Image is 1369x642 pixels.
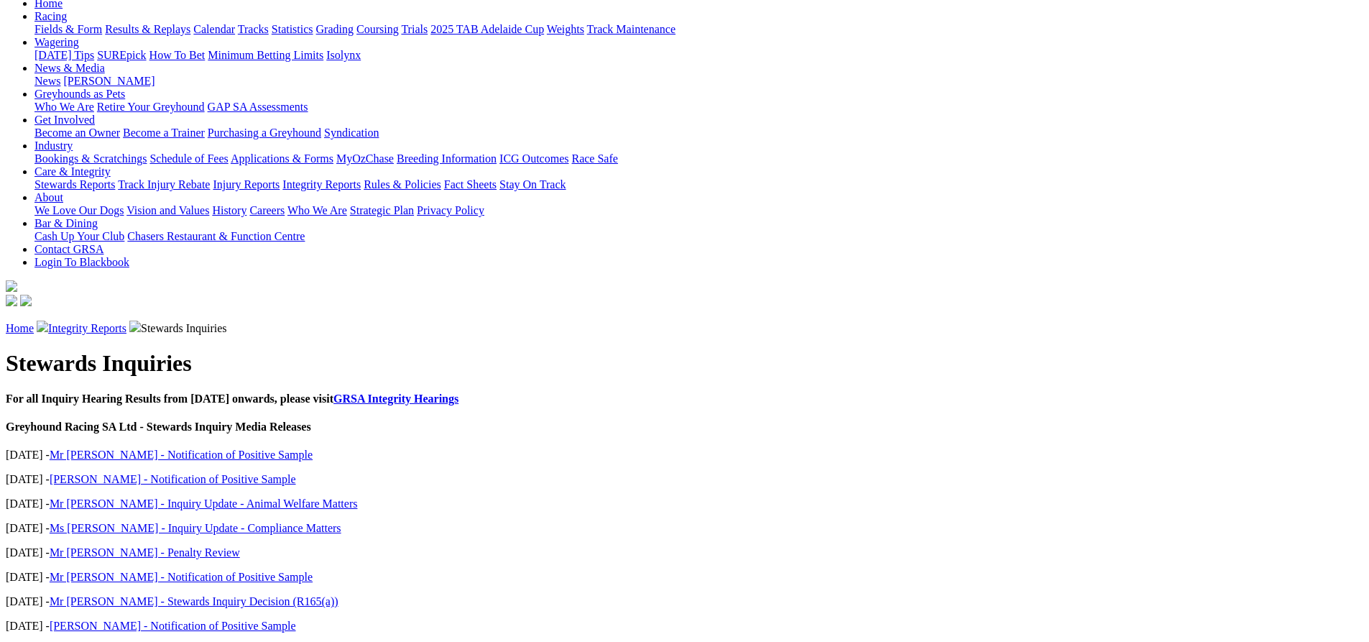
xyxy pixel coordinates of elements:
[364,178,441,191] a: Rules & Policies
[63,75,155,87] a: [PERSON_NAME]
[6,322,34,334] a: Home
[34,36,79,48] a: Wagering
[50,571,313,583] a: Mr [PERSON_NAME] - Notification of Positive Sample
[316,23,354,35] a: Grading
[287,204,347,216] a: Who We Are
[34,101,1363,114] div: Greyhounds as Pets
[193,23,235,35] a: Calendar
[6,421,1363,434] h4: Greyhound Racing SA Ltd - Stewards Inquiry Media Releases
[231,152,333,165] a: Applications & Forms
[34,23,102,35] a: Fields & Form
[50,473,296,485] a: [PERSON_NAME] - Notification of Positive Sample
[571,152,617,165] a: Race Safe
[34,178,115,191] a: Stewards Reports
[336,152,394,165] a: MyOzChase
[34,152,147,165] a: Bookings & Scratchings
[249,204,285,216] a: Careers
[34,114,95,126] a: Get Involved
[34,49,1363,62] div: Wagering
[272,23,313,35] a: Statistics
[97,101,205,113] a: Retire Your Greyhound
[397,152,497,165] a: Breeding Information
[499,178,566,191] a: Stay On Track
[50,497,358,510] a: Mr [PERSON_NAME] - Inquiry Update - Animal Welfare Matters
[212,204,246,216] a: History
[444,178,497,191] a: Fact Sheets
[149,152,228,165] a: Schedule of Fees
[6,350,1363,377] h1: Stewards Inquiries
[34,23,1363,36] div: Racing
[34,230,1363,243] div: Bar & Dining
[34,88,125,100] a: Greyhounds as Pets
[34,127,120,139] a: Become an Owner
[324,127,379,139] a: Syndication
[6,595,1363,608] p: [DATE] -
[97,49,146,61] a: SUREpick
[149,49,206,61] a: How To Bet
[118,178,210,191] a: Track Injury Rebate
[238,23,269,35] a: Tracks
[34,10,67,22] a: Racing
[213,178,280,191] a: Injury Reports
[48,322,126,334] a: Integrity Reports
[6,295,17,306] img: facebook.svg
[6,280,17,292] img: logo-grsa-white.png
[50,546,240,559] a: Mr [PERSON_NAME] - Penalty Review
[326,49,361,61] a: Isolynx
[127,230,305,242] a: Chasers Restaurant & Function Centre
[547,23,584,35] a: Weights
[50,620,296,632] a: [PERSON_NAME] - Notification of Positive Sample
[34,256,129,268] a: Login To Blackbook
[208,127,321,139] a: Purchasing a Greyhound
[34,191,63,203] a: About
[6,321,1363,335] p: Stewards Inquiries
[6,522,1363,535] p: [DATE] -
[6,473,1363,486] p: [DATE] -
[34,75,1363,88] div: News & Media
[34,204,1363,217] div: About
[34,243,103,255] a: Contact GRSA
[333,393,458,405] a: GRSA Integrity Hearings
[34,217,98,229] a: Bar & Dining
[417,204,484,216] a: Privacy Policy
[34,49,94,61] a: [DATE] Tips
[499,152,568,165] a: ICG Outcomes
[6,620,1363,633] p: [DATE] -
[34,230,124,242] a: Cash Up Your Club
[129,321,141,332] img: chevron-right.svg
[34,75,60,87] a: News
[282,178,361,191] a: Integrity Reports
[6,571,1363,584] p: [DATE] -
[587,23,676,35] a: Track Maintenance
[430,23,544,35] a: 2025 TAB Adelaide Cup
[37,321,48,332] img: chevron-right.svg
[34,127,1363,139] div: Get Involved
[34,204,124,216] a: We Love Our Dogs
[6,497,1363,510] p: [DATE] -
[6,546,1363,559] p: [DATE] -
[20,295,32,306] img: twitter.svg
[50,449,313,461] a: Mr [PERSON_NAME] - Notification of Positive Sample
[34,152,1363,165] div: Industry
[6,393,458,405] b: For all Inquiry Hearing Results from [DATE] onwards, please visit
[34,165,111,178] a: Care & Integrity
[50,522,341,534] a: Ms [PERSON_NAME] - Inquiry Update - Compliance Matters
[6,449,1363,462] p: [DATE] -
[208,101,308,113] a: GAP SA Assessments
[34,178,1363,191] div: Care & Integrity
[34,101,94,113] a: Who We Are
[105,23,190,35] a: Results & Replays
[350,204,414,216] a: Strategic Plan
[401,23,428,35] a: Trials
[34,139,73,152] a: Industry
[123,127,205,139] a: Become a Trainer
[208,49,323,61] a: Minimum Betting Limits
[50,595,338,607] a: Mr [PERSON_NAME] - Stewards Inquiry Decision (R165(a))
[126,204,209,216] a: Vision and Values
[356,23,399,35] a: Coursing
[34,62,105,74] a: News & Media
